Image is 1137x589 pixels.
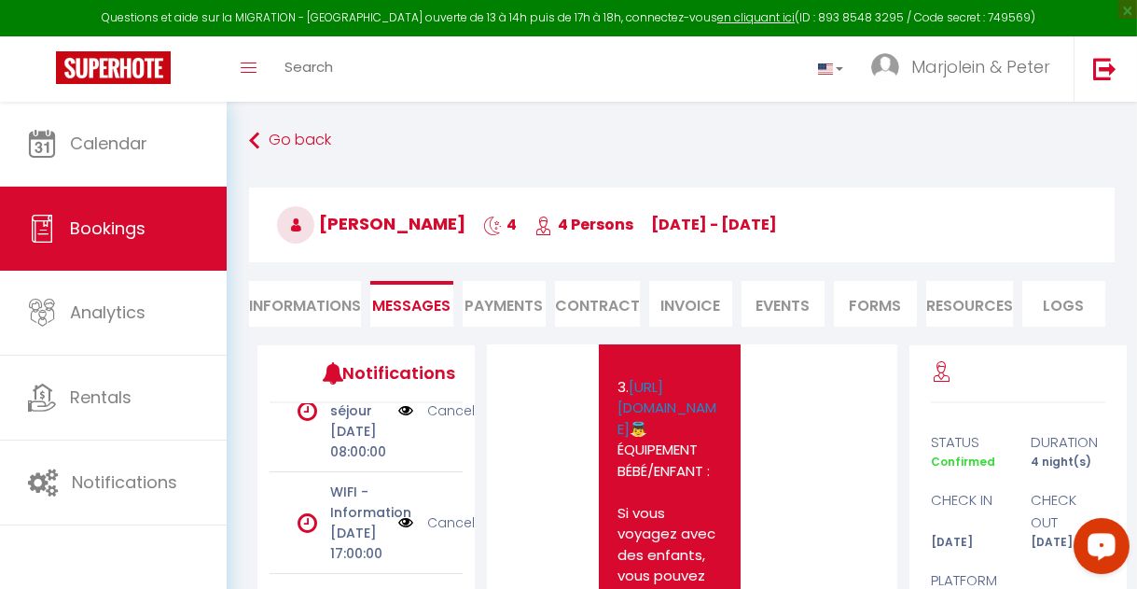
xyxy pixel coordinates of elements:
span: Notifications [72,470,177,494]
a: Go back [249,124,1115,158]
img: NO IMAGE [398,400,413,421]
div: 4 night(s) [1019,454,1117,471]
a: Search [270,36,347,102]
iframe: LiveChat chat widget [1059,511,1137,589]
img: logout [1093,57,1116,80]
li: Contract [555,281,640,327]
p: WIFI - Information [330,482,386,523]
div: [DATE] [919,534,1018,552]
span: Calendar [70,132,147,155]
li: Invoice [649,281,732,327]
span: 4 Persons [534,214,633,235]
li: Logs [1022,281,1105,327]
span: [DATE] - [DATE] [651,214,777,235]
li: Resources [926,281,1013,327]
a: en cliquant ici [717,9,795,25]
div: [DATE] [1019,534,1117,552]
div: status [919,431,1018,454]
a: Cancel [427,400,475,421]
span: [PERSON_NAME] [277,212,465,235]
span: Bookings [70,217,146,240]
img: Super Booking [56,51,171,84]
p: [DATE] 17:00:00 [330,523,386,564]
span: Marjolein & Peter [911,55,1050,78]
span: Confirmed [931,454,995,470]
div: check in [919,489,1018,533]
a: ... Marjolein & Peter [857,36,1074,102]
div: duration [1019,431,1117,454]
span: Rentals [70,386,132,409]
a: Cancel [427,512,475,533]
img: NO IMAGE [398,512,413,533]
span: 4 [483,214,517,235]
li: Events [742,281,825,327]
li: Informations [249,281,361,327]
p: [DATE] 08:00:00 [330,421,386,462]
h3: Notifications [342,352,423,394]
span: Messages [373,295,451,316]
a: [URL][DOMAIN_NAME] [617,377,716,439]
div: check out [1019,489,1117,533]
span: Analytics [70,301,146,324]
li: Payments [463,281,546,327]
span: Search [284,57,333,77]
li: Forms [834,281,917,327]
img: ... [871,53,899,81]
